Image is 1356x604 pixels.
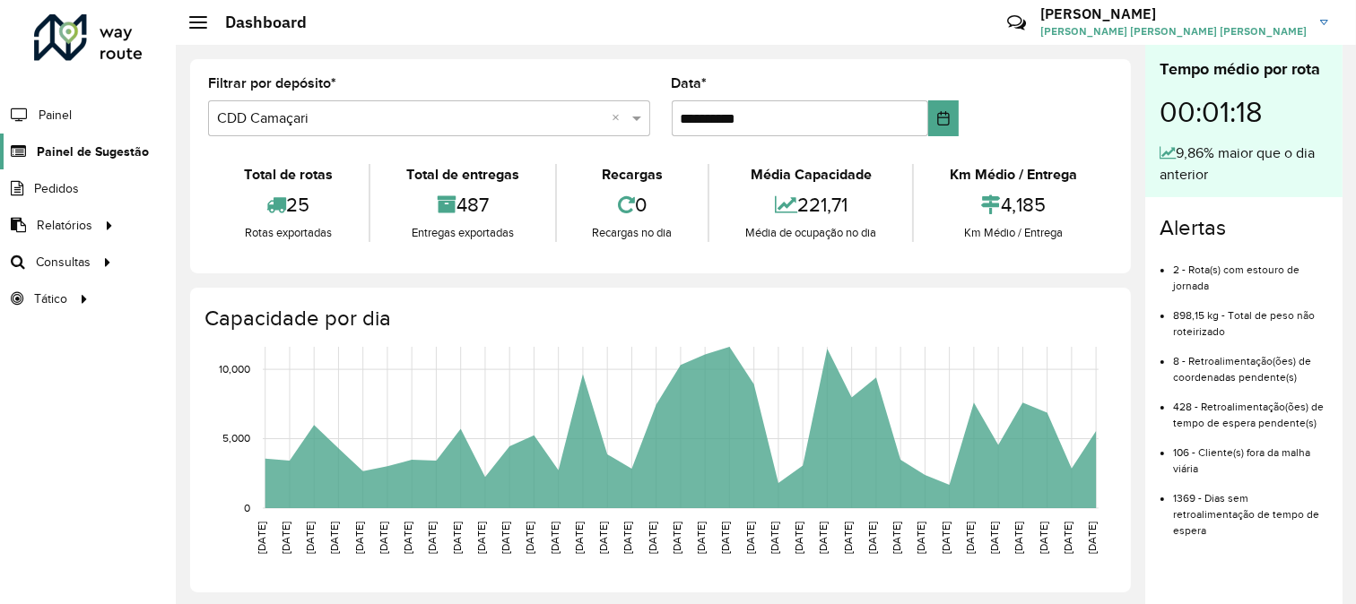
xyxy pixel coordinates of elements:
h4: Capacidade por dia [204,306,1113,332]
li: 8 - Retroalimentação(ões) de coordenadas pendente(s) [1173,340,1328,385]
text: [DATE] [1013,522,1025,554]
div: 00:01:18 [1160,82,1328,142]
text: [DATE] [964,522,976,554]
text: [DATE] [671,522,682,554]
text: [DATE] [793,522,804,554]
text: [DATE] [524,522,535,554]
text: [DATE] [769,522,780,554]
text: [DATE] [500,522,511,554]
text: [DATE] [378,522,389,554]
text: [DATE] [621,522,633,554]
text: [DATE] [842,522,854,554]
div: 0 [561,186,704,224]
text: [DATE] [1086,522,1098,554]
h3: [PERSON_NAME] [1040,5,1307,22]
div: Média Capacidade [714,164,908,186]
text: [DATE] [304,522,316,554]
li: 106 - Cliente(s) fora da malha viária [1173,431,1328,477]
text: [DATE] [1062,522,1073,554]
div: 221,71 [714,186,908,224]
li: 898,15 kg - Total de peso não roteirizado [1173,294,1328,340]
h4: Alertas [1160,215,1328,241]
text: [DATE] [256,522,267,554]
text: 10,000 [219,363,250,375]
span: [PERSON_NAME] [PERSON_NAME] [PERSON_NAME] [1040,23,1307,39]
text: [DATE] [940,522,952,554]
text: [DATE] [891,522,902,554]
li: 2 - Rota(s) com estouro de jornada [1173,248,1328,294]
text: [DATE] [1038,522,1049,554]
text: [DATE] [353,522,365,554]
span: Relatórios [37,216,92,235]
div: Recargas [561,164,704,186]
text: [DATE] [988,522,1000,554]
button: Choose Date [928,100,959,136]
text: [DATE] [451,522,463,554]
text: [DATE] [818,522,830,554]
div: Rotas exportadas [213,224,364,242]
h2: Dashboard [207,13,307,32]
div: Entregas exportadas [375,224,551,242]
label: Filtrar por depósito [208,73,336,94]
text: [DATE] [695,522,707,554]
span: Tático [34,289,67,308]
text: [DATE] [549,522,561,554]
div: Total de rotas [213,164,364,186]
text: [DATE] [647,522,658,554]
li: 428 - Retroalimentação(ões) de tempo de espera pendente(s) [1173,385,1328,431]
text: [DATE] [402,522,413,554]
span: Clear all [613,108,628,129]
div: Km Médio / Entrega [918,224,1108,242]
text: 0 [244,502,250,513]
li: 1369 - Dias sem retroalimentação de tempo de espera [1173,477,1328,539]
text: 5,000 [222,433,250,444]
text: [DATE] [597,522,609,554]
text: [DATE] [866,522,878,554]
div: Tempo médio por rota [1160,57,1328,82]
div: Total de entregas [375,164,551,186]
span: Painel [39,106,72,125]
text: [DATE] [573,522,585,554]
span: Pedidos [34,179,79,198]
text: [DATE] [475,522,487,554]
div: Críticas? Dúvidas? Elogios? Sugestões? Entre em contato conosco! [793,5,980,54]
div: 25 [213,186,364,224]
div: Média de ocupação no dia [714,224,908,242]
div: 487 [375,186,551,224]
div: Recargas no dia [561,224,704,242]
div: Km Médio / Entrega [918,164,1108,186]
text: [DATE] [426,522,438,554]
text: [DATE] [720,522,732,554]
label: Data [672,73,708,94]
span: Consultas [36,253,91,272]
text: [DATE] [744,522,756,554]
text: [DATE] [328,522,340,554]
text: [DATE] [916,522,927,554]
text: [DATE] [280,522,291,554]
a: Contato Rápido [997,4,1036,42]
span: Painel de Sugestão [37,142,149,161]
div: 4,185 [918,186,1108,224]
div: 9,86% maior que o dia anterior [1160,142,1328,186]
